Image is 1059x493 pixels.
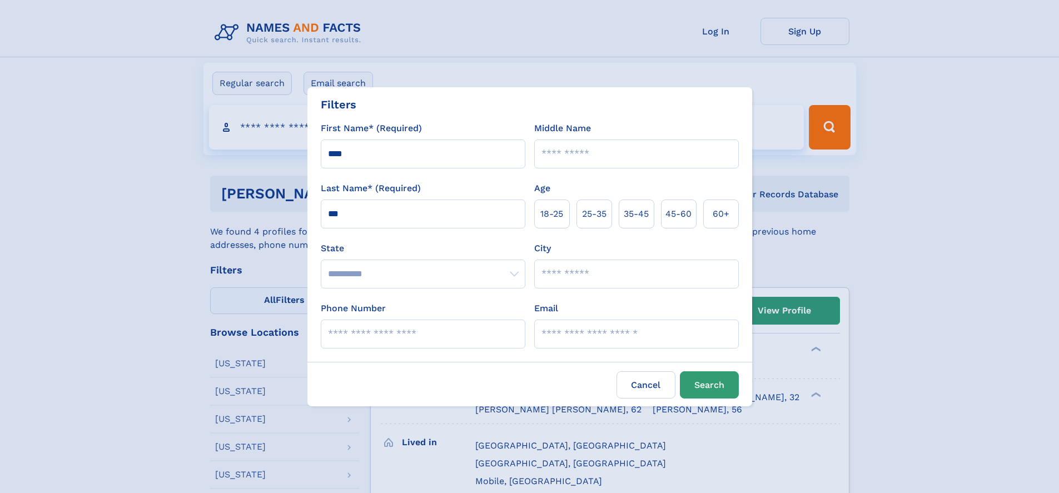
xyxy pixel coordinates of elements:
span: 60+ [713,207,729,221]
label: First Name* (Required) [321,122,422,135]
label: Age [534,182,550,195]
label: Middle Name [534,122,591,135]
label: Email [534,302,558,315]
span: 25‑35 [582,207,606,221]
span: 18‑25 [540,207,563,221]
button: Search [680,371,739,399]
label: Cancel [616,371,675,399]
label: State [321,242,525,255]
span: 45‑60 [665,207,692,221]
label: Last Name* (Required) [321,182,421,195]
label: Phone Number [321,302,386,315]
span: 35‑45 [624,207,649,221]
div: Filters [321,96,356,113]
label: City [534,242,551,255]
